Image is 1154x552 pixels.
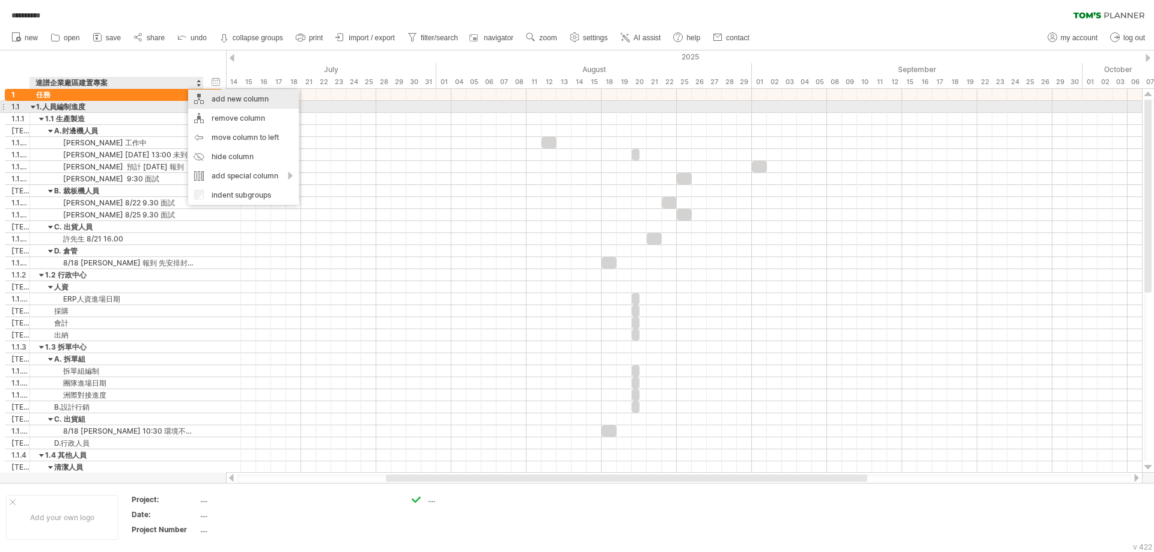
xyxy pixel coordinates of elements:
div: [TECHNICAL_ID] [11,125,29,136]
div: 許先生 8/21 16.00 [36,233,197,244]
div: B. 裁板機人員 [36,185,197,196]
div: 會計 [36,317,197,329]
div: 1.4 其他人員 [36,449,197,461]
div: Wednesday, 27 August 2025 [707,76,722,88]
div: [PERSON_NAME] 8/25 9.30 面試 [36,209,197,220]
span: print [309,34,323,42]
div: [TECHNICAL_ID] [11,329,29,341]
div: .... [200,524,301,535]
a: filter/search [405,30,462,46]
div: Thursday, 17 July 2025 [271,76,286,88]
div: Monday, 28 July 2025 [376,76,391,88]
div: 拆單組編制 [36,365,197,377]
div: ​ [662,197,677,208]
a: contact [710,30,753,46]
div: Monday, 11 August 2025 [527,76,542,88]
span: contact [726,34,749,42]
div: 1.1.1 [11,113,29,124]
span: zoom [539,34,557,42]
div: 8/18 [PERSON_NAME] 10:30 環境不適合 [36,425,197,437]
a: print [293,30,326,46]
div: ​ [632,317,640,329]
div: [TECHNICAL_ID] [11,221,29,232]
div: 出納 [36,329,197,341]
div: ​ [632,329,640,341]
div: .... [200,494,301,505]
div: indent subgroups [188,186,299,205]
a: share [130,30,168,46]
div: Thursday, 31 July 2025 [421,76,436,88]
div: Wednesday, 16 July 2025 [256,76,271,88]
div: .... [200,509,301,520]
div: A. 拆單組 [36,353,197,365]
div: move column to left [188,128,299,147]
div: Friday, 8 August 2025 [511,76,527,88]
div: ​ [677,173,692,184]
div: 採購 [36,305,197,317]
div: 1.1.1.1.4 [11,173,29,184]
div: [PERSON_NAME] 預計 [DATE] 報到 [36,161,197,172]
div: 1.3 拆單中心 [36,341,197,353]
div: 1.1.3.3.1 [11,425,29,437]
div: 1.2 行政中心 [36,269,197,281]
div: 1.1.1.4.1 [11,257,29,268]
div: Tuesday, 9 September 2025 [842,76,857,88]
div: 8/18 [PERSON_NAME] 報到 先安排封邊機學習 [36,257,197,268]
div: Friday, 12 September 2025 [887,76,902,88]
div: Thursday, 14 August 2025 [572,76,587,88]
div: [TECHNICAL_ID] [11,437,29,449]
div: 任務 [36,89,197,100]
span: filter/search [421,34,458,42]
div: [PERSON_NAME] 8/22 9.30 面試 [36,197,197,208]
div: 1.1.4 [11,449,29,461]
div: 1.1.1.3.1 [11,233,29,244]
div: Tuesday, 22 July 2025 [316,76,331,88]
div: Friday, 1 August 2025 [436,76,451,88]
div: [TECHNICAL_ID] [11,353,29,365]
div: [TECHNICAL_ID] [11,461,29,473]
div: Monday, 18 August 2025 [602,76,617,88]
div: Date: [132,509,198,520]
span: settings [583,34,608,42]
div: Thursday, 11 September 2025 [872,76,887,88]
div: [TECHNICAL_ID] [11,185,29,196]
div: 1.1.2 [11,269,29,281]
div: Thursday, 7 August 2025 [496,76,511,88]
div: 1.1 [11,101,29,112]
div: [PERSON_NAME] [DATE] 13:00 未到廠面試 [36,149,197,160]
div: Project Number [132,524,198,535]
a: help [670,30,704,46]
a: undo [174,30,210,46]
div: Wednesday, 13 August 2025 [557,76,572,88]
div: ​ [632,401,640,413]
div: Friday, 15 August 2025 [587,76,602,88]
div: Monday, 29 September 2025 [1052,76,1067,88]
div: C. 出貨人員 [36,221,197,232]
div: 洲際對接進度 [36,389,197,401]
div: Thursday, 18 September 2025 [947,76,962,88]
div: 達譜企業廠區建置專案 [35,77,197,89]
div: [TECHNICAL_ID] [11,413,29,425]
div: ​ [602,425,617,437]
div: Add your own logo [6,495,118,540]
a: navigator [468,30,517,46]
div: [TECHNICAL_ID] [11,317,29,329]
div: ​ [632,377,640,389]
div: Thursday, 4 September 2025 [797,76,812,88]
div: Tuesday, 26 August 2025 [692,76,707,88]
a: AI assist [617,30,664,46]
div: Friday, 25 July 2025 [361,76,376,88]
div: remove column [188,109,299,128]
div: add new column [188,89,299,109]
div: ​ [542,137,557,148]
div: Monday, 21 July 2025 [301,76,316,88]
div: ​ [647,233,662,244]
span: open [64,34,80,42]
div: Friday, 19 September 2025 [962,76,977,88]
div: ​ [632,293,640,305]
div: 1.人員編制進度 [36,101,197,112]
div: 1.1.1.2.1 [11,197,29,208]
div: [TECHNICAL_ID] [11,245,29,256]
div: Wednesday, 3 September 2025 [782,76,797,88]
div: 1.1.1.2.2 [11,209,29,220]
